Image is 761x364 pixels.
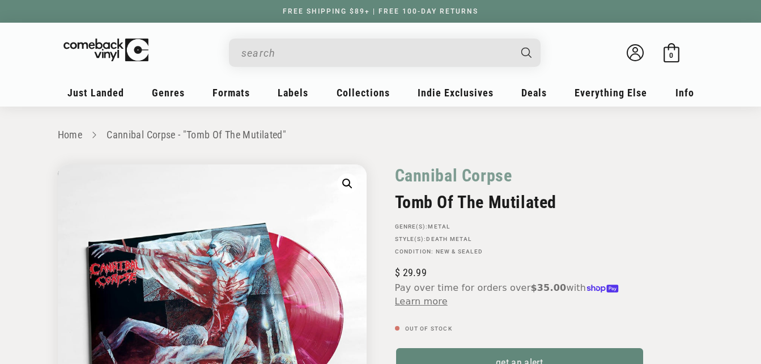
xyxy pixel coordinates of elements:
[395,192,644,212] h2: Tomb Of The Mutilated
[395,248,644,255] p: Condition: New & Sealed
[418,87,494,99] span: Indie Exclusives
[107,129,286,141] a: Cannibal Corpse - "Tomb Of The Mutilated"
[511,39,542,67] button: Search
[395,266,427,278] span: 29.99
[575,87,647,99] span: Everything Else
[337,87,390,99] span: Collections
[58,127,704,143] nav: breadcrumbs
[426,236,471,242] a: Death Metal
[428,223,450,230] a: Metal
[271,7,490,15] a: FREE SHIPPING $89+ | FREE 100-DAY RETURNS
[241,41,510,65] input: search
[675,87,694,99] span: Info
[669,51,673,60] span: 0
[395,236,644,243] p: STYLE(S):
[521,87,547,99] span: Deals
[395,325,644,332] p: Out of stock
[278,87,308,99] span: Labels
[395,164,512,187] a: Cannibal Corpse
[212,87,250,99] span: Formats
[395,223,644,230] p: GENRE(S):
[229,39,541,67] div: Search
[58,129,82,141] a: Home
[395,266,400,278] span: $
[152,87,185,99] span: Genres
[67,87,124,99] span: Just Landed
